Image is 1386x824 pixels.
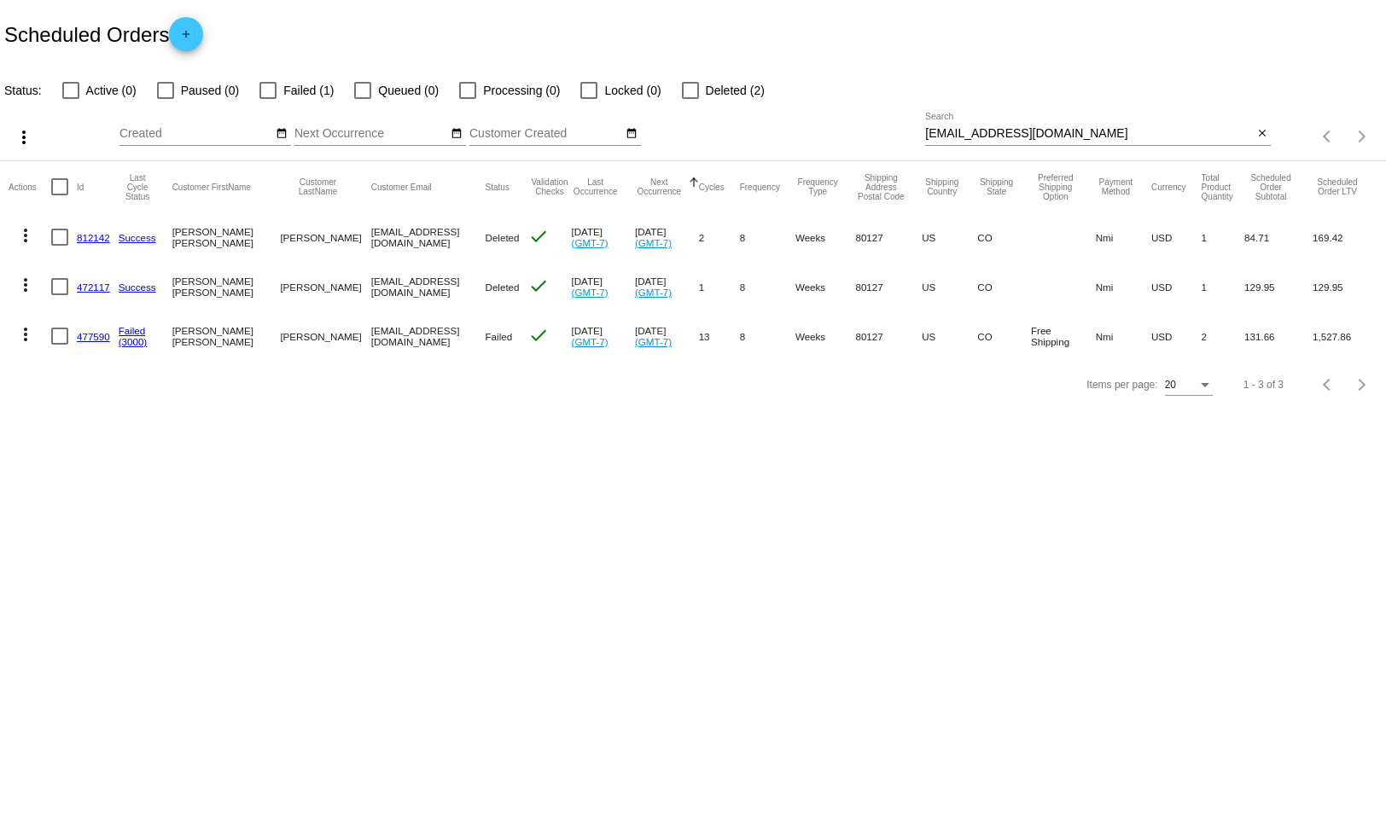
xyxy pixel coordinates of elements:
[172,262,281,311] mat-cell: [PERSON_NAME] [PERSON_NAME]
[1311,368,1345,402] button: Previous page
[1165,380,1213,392] mat-select: Items per page:
[1313,311,1377,361] mat-cell: 1,527.86
[572,262,635,311] mat-cell: [DATE]
[1244,212,1313,262] mat-cell: 84.71
[1165,379,1176,391] span: 20
[528,161,572,212] mat-header-cell: Validation Checks
[119,127,273,141] input: Created
[635,311,699,361] mat-cell: [DATE]
[176,28,196,49] mat-icon: add
[119,232,156,243] a: Success
[486,331,513,342] span: Failed
[977,177,1016,196] button: Change sorting for ShippingState
[572,336,609,347] a: (GMT-7)
[855,212,922,262] mat-cell: 80127
[1244,173,1297,201] button: Change sorting for Subtotal
[172,212,281,262] mat-cell: [PERSON_NAME] [PERSON_NAME]
[451,127,463,141] mat-icon: date_range
[280,177,355,196] button: Change sorting for CustomerLastName
[1151,212,1202,262] mat-cell: USD
[635,237,672,248] a: (GMT-7)
[635,177,684,196] button: Change sorting for NextOccurrenceUtc
[1202,262,1245,311] mat-cell: 1
[1202,161,1245,212] mat-header-cell: Total Product Quantity
[172,182,251,192] button: Change sorting for CustomerFirstName
[795,177,841,196] button: Change sorting for FrequencyType
[699,262,740,311] mat-cell: 1
[699,212,740,262] mat-cell: 2
[1202,311,1245,361] mat-cell: 2
[9,161,51,212] mat-header-cell: Actions
[486,281,520,293] span: Deleted
[1313,212,1377,262] mat-cell: 169.42
[626,127,638,141] mat-icon: date_range
[635,262,699,311] mat-cell: [DATE]
[371,182,432,192] button: Change sorting for CustomerEmail
[483,80,560,101] span: Processing (0)
[1096,311,1151,361] mat-cell: Nmi
[572,287,609,298] a: (GMT-7)
[1243,379,1284,391] div: 1 - 3 of 3
[977,311,1031,361] mat-cell: CO
[572,311,635,361] mat-cell: [DATE]
[1151,182,1186,192] button: Change sorting for CurrencyIso
[922,177,962,196] button: Change sorting for ShippingCountry
[528,276,549,296] mat-icon: check
[14,127,34,148] mat-icon: more_vert
[280,212,370,262] mat-cell: [PERSON_NAME]
[172,311,281,361] mat-cell: [PERSON_NAME] [PERSON_NAME]
[378,80,439,101] span: Queued (0)
[283,80,334,101] span: Failed (1)
[1086,379,1157,391] div: Items per page:
[922,262,977,311] mat-cell: US
[15,275,36,295] mat-icon: more_vert
[635,212,699,262] mat-cell: [DATE]
[1313,262,1377,311] mat-cell: 129.95
[276,127,288,141] mat-icon: date_range
[977,212,1031,262] mat-cell: CO
[925,127,1253,141] input: Search
[1151,311,1202,361] mat-cell: USD
[1096,262,1151,311] mat-cell: Nmi
[86,80,137,101] span: Active (0)
[119,325,146,336] a: Failed
[371,262,486,311] mat-cell: [EMAIL_ADDRESS][DOMAIN_NAME]
[371,212,486,262] mat-cell: [EMAIL_ADDRESS][DOMAIN_NAME]
[4,17,203,51] h2: Scheduled Orders
[1311,119,1345,154] button: Previous page
[280,262,370,311] mat-cell: [PERSON_NAME]
[1256,127,1268,141] mat-icon: close
[1244,262,1313,311] mat-cell: 129.95
[486,232,520,243] span: Deleted
[371,311,486,361] mat-cell: [EMAIL_ADDRESS][DOMAIN_NAME]
[922,311,977,361] mat-cell: US
[635,287,672,298] a: (GMT-7)
[528,226,549,247] mat-icon: check
[572,212,635,262] mat-cell: [DATE]
[706,80,765,101] span: Deleted (2)
[119,336,148,347] a: (3000)
[855,311,922,361] mat-cell: 80127
[1096,212,1151,262] mat-cell: Nmi
[699,182,725,192] button: Change sorting for Cycles
[1345,368,1379,402] button: Next page
[1244,311,1313,361] mat-cell: 131.66
[77,281,110,293] a: 472117
[922,212,977,262] mat-cell: US
[1202,212,1245,262] mat-cell: 1
[294,127,448,141] input: Next Occurrence
[1031,173,1080,201] button: Change sorting for PreferredShippingOption
[855,173,906,201] button: Change sorting for ShippingPostcode
[15,324,36,345] mat-icon: more_vert
[572,177,620,196] button: Change sorting for LastOccurrenceUtc
[1031,311,1096,361] mat-cell: Free Shipping
[1151,262,1202,311] mat-cell: USD
[280,311,370,361] mat-cell: [PERSON_NAME]
[1313,177,1362,196] button: Change sorting for LifetimeValue
[740,182,780,192] button: Change sorting for Frequency
[119,173,157,201] button: Change sorting for LastProcessingCycleId
[1345,119,1379,154] button: Next page
[740,212,795,262] mat-cell: 8
[119,281,156,293] a: Success
[4,84,42,97] span: Status:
